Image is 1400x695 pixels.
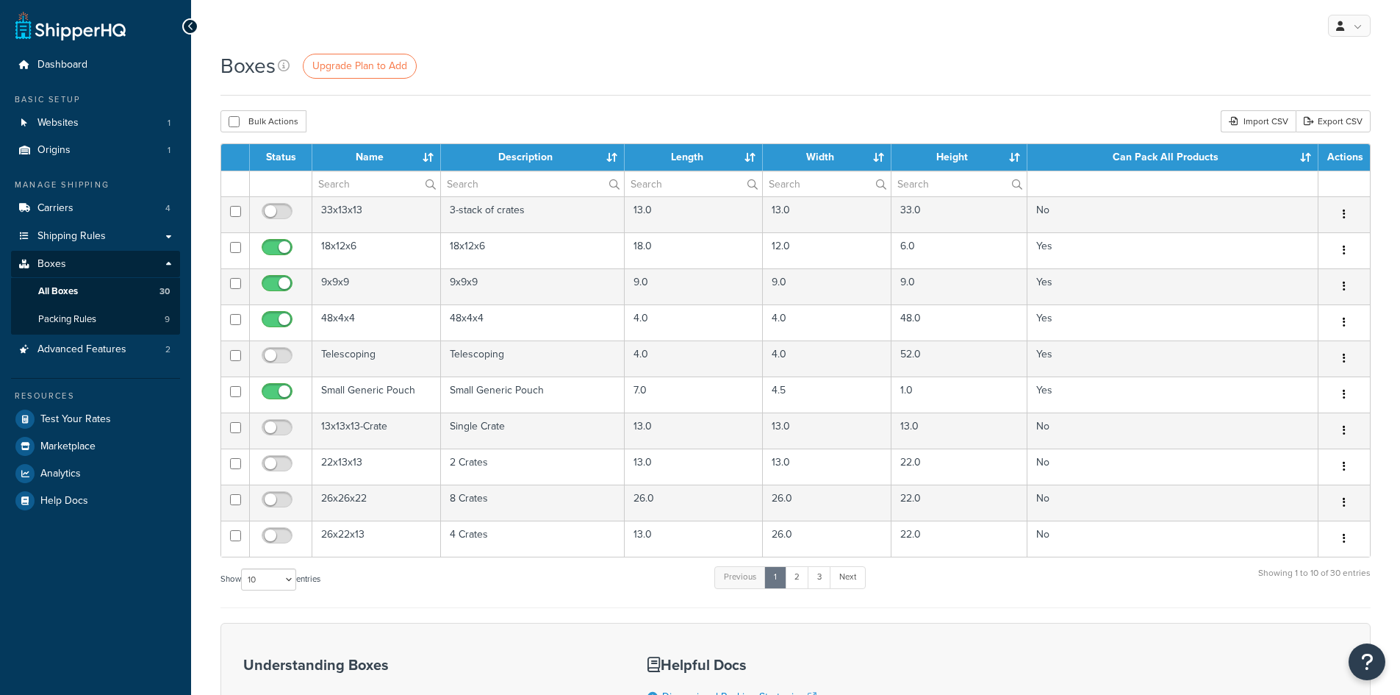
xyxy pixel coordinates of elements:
[764,566,786,588] a: 1
[312,377,441,413] td: Small Generic Pouch
[891,377,1027,413] td: 1.0
[220,110,306,132] button: Bulk Actions
[714,566,766,588] a: Previous
[11,390,180,402] div: Resources
[312,521,441,557] td: 26x22x13
[763,268,891,304] td: 9.0
[763,413,891,449] td: 13.0
[1027,341,1318,377] td: Yes
[1258,565,1371,596] div: Showing 1 to 10 of 30 entries
[625,485,763,521] td: 26.0
[1027,485,1318,521] td: No
[11,336,180,363] li: Advanced Features
[1027,521,1318,557] td: No
[785,566,809,588] a: 2
[159,285,170,298] span: 30
[763,449,891,485] td: 13.0
[891,341,1027,377] td: 52.0
[312,341,441,377] td: Telescoping
[625,144,763,171] th: Length : activate to sort column ascending
[625,268,763,304] td: 9.0
[303,54,417,79] a: Upgrade Plan to Add
[763,196,891,232] td: 13.0
[11,433,180,460] a: Marketplace
[312,413,441,449] td: 13x13x13-Crate
[1027,449,1318,485] td: No
[11,51,180,79] a: Dashboard
[312,196,441,232] td: 33x13x13
[312,171,440,196] input: Search
[37,59,87,71] span: Dashboard
[891,196,1027,232] td: 33.0
[625,521,763,557] td: 13.0
[11,251,180,278] a: Boxes
[763,144,891,171] th: Width : activate to sort column ascending
[441,485,625,521] td: 8 Crates
[312,268,441,304] td: 9x9x9
[312,144,441,171] th: Name : activate to sort column ascending
[1027,268,1318,304] td: Yes
[763,377,891,413] td: 4.5
[625,232,763,268] td: 18.0
[1349,644,1385,680] button: Open Resource Center
[1027,196,1318,232] td: No
[1027,377,1318,413] td: Yes
[625,377,763,413] td: 7.0
[1027,144,1318,171] th: Can Pack All Products : activate to sort column ascending
[441,232,625,268] td: 18x12x6
[891,413,1027,449] td: 13.0
[441,413,625,449] td: Single Crate
[220,51,276,80] h1: Boxes
[441,144,625,171] th: Description : activate to sort column ascending
[11,251,180,335] li: Boxes
[625,304,763,341] td: 4.0
[312,449,441,485] td: 22x13x13
[1318,144,1370,171] th: Actions
[168,117,170,129] span: 1
[1296,110,1371,132] a: Export CSV
[763,521,891,557] td: 26.0
[441,304,625,341] td: 48x4x4
[11,223,180,250] a: Shipping Rules
[11,110,180,137] a: Websites 1
[625,171,762,196] input: Search
[11,195,180,222] li: Carriers
[441,521,625,557] td: 4 Crates
[11,93,180,106] div: Basic Setup
[441,341,625,377] td: Telescoping
[11,488,180,514] a: Help Docs
[1027,413,1318,449] td: No
[441,196,625,232] td: 3-stack of crates
[11,137,180,164] li: Origins
[763,171,891,196] input: Search
[165,313,170,326] span: 9
[625,413,763,449] td: 13.0
[891,485,1027,521] td: 22.0
[11,336,180,363] a: Advanced Features 2
[1027,232,1318,268] td: Yes
[830,566,866,588] a: Next
[312,485,441,521] td: 26x26x22
[165,202,170,215] span: 4
[40,413,111,426] span: Test Your Rates
[763,304,891,341] td: 4.0
[441,268,625,304] td: 9x9x9
[312,304,441,341] td: 48x4x4
[11,460,180,487] a: Analytics
[168,144,170,157] span: 1
[625,196,763,232] td: 13.0
[11,195,180,222] a: Carriers 4
[441,171,625,196] input: Search
[37,343,126,356] span: Advanced Features
[11,406,180,432] a: Test Your Rates
[37,258,66,271] span: Boxes
[40,495,88,507] span: Help Docs
[11,278,180,305] a: All Boxes 30
[11,110,180,137] li: Websites
[37,202,73,215] span: Carriers
[625,449,763,485] td: 13.0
